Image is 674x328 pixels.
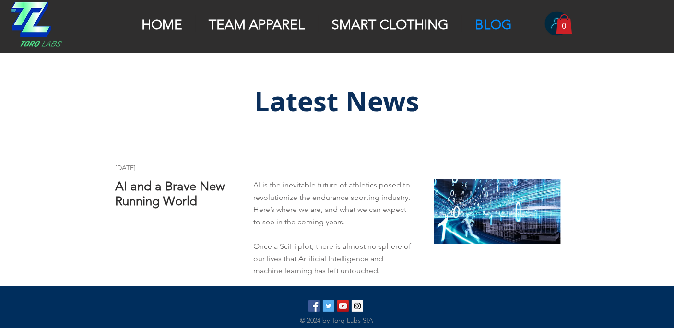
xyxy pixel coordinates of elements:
[352,300,363,312] img: Torq_Labs Instagram
[255,82,420,120] span: Latest News
[323,300,334,312] img: Twitter Social Icon
[562,22,566,30] text: 0
[434,179,561,244] img: AI and a Brave New Running World
[327,17,453,33] p: SMART CLOTHING
[129,15,525,32] nav: Site
[462,15,525,32] a: BLOG
[11,2,62,47] img: TRANSPARENT TORQ LOGO.png
[556,14,572,34] a: Cart with 0 items
[337,300,349,312] img: YouTube Social Icon
[116,179,225,209] span: AI and a Brave New Running World
[319,15,462,32] a: SMART CLOTHING
[254,285,325,295] span: [URL][DOMAIN_NAME]
[300,316,373,325] span: © 2024 by Torq Labs SIA
[308,300,363,312] ul: Social Bar
[629,283,674,328] iframe: Wix Chat
[254,180,412,275] span: AI is the inevitable future of athletics posed to revolutionize the endurance sporting industry. ...
[137,17,187,33] p: HOME
[196,15,318,32] a: TEAM APPAREL
[116,164,136,172] span: [DATE]
[470,17,517,33] p: BLOG
[129,15,196,32] a: HOME
[204,17,310,33] p: TEAM APPAREL
[308,300,320,312] img: Facebook Social Icon
[254,282,477,298] a: https://www.podiumrunner.com/culture/ai-and-a-brave-new-running-world/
